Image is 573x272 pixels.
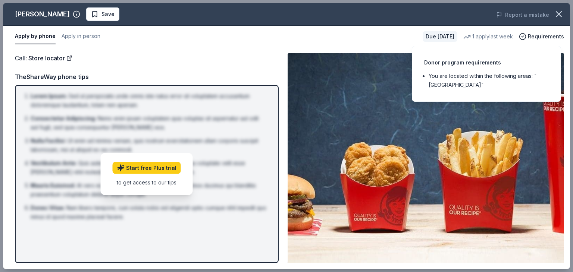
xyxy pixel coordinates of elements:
[62,29,100,44] button: Apply in person
[31,203,267,221] li: Nam libero tempore, cum soluta nobis est eligendi optio cumque nihil impedit quo minus id quod ma...
[429,72,549,89] li: You are located within the following areas: "[GEOGRAPHIC_DATA]"
[113,162,181,174] a: Start free Plus trial
[31,93,67,99] span: Lorem Ipsum :
[31,92,267,110] li: Sed ut perspiciatis unde omnis iste natus error sit voluptatem accusantium doloremque laudantium,...
[423,31,457,42] div: Due [DATE]
[31,115,96,121] span: Consectetur Adipiscing :
[528,32,564,41] span: Requirements
[31,137,66,144] span: Nulla Facilisi :
[28,53,72,63] a: Store locator
[31,205,65,211] span: Donec Vitae :
[31,136,267,154] li: Ut enim ad minima veniam, quis nostrum exercitationem ullam corporis suscipit laboriosam, nisi ut...
[113,178,181,186] div: to get access to our tips
[31,181,267,199] li: At vero eos et accusamus et iusto odio dignissimos ducimus qui blanditiis praesentium voluptatum ...
[15,8,70,20] div: [PERSON_NAME]
[519,32,564,41] button: Requirements
[86,7,119,21] button: Save
[463,32,513,41] div: 1 apply last week
[101,10,115,19] span: Save
[15,53,279,63] div: Call :
[31,160,77,166] span: Vestibulum Ante :
[424,58,549,67] div: Donor program requirements
[31,159,267,177] li: Quis autem vel eum iure reprehenderit qui in ea voluptate velit esse [PERSON_NAME] nihil molestia...
[31,114,267,132] li: Nemo enim ipsam voluptatem quia voluptas sit aspernatur aut odit aut fugit, sed quia consequuntur...
[15,72,279,82] div: TheShareWay phone tips
[288,53,564,263] img: Image for Wendy's
[15,29,56,44] button: Apply by phone
[31,182,75,189] span: Mauris Euismod :
[496,10,549,19] button: Report a mistake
